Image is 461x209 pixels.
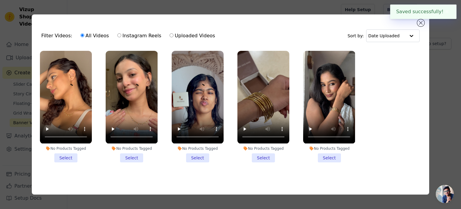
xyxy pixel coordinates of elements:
[237,146,289,151] div: No Products Tagged
[303,146,355,151] div: No Products Tagged
[41,29,218,43] div: Filter Videos:
[444,8,450,15] button: Close
[390,5,456,19] div: Saved successfully!
[106,146,158,151] div: No Products Tagged
[436,185,454,203] div: Open chat
[172,146,224,151] div: No Products Tagged
[417,19,424,26] button: Close modal
[169,32,215,40] label: Uploaded Videos
[348,29,420,42] div: Sort by:
[40,146,92,151] div: No Products Tagged
[117,32,161,40] label: Instagram Reels
[80,32,109,40] label: All Videos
